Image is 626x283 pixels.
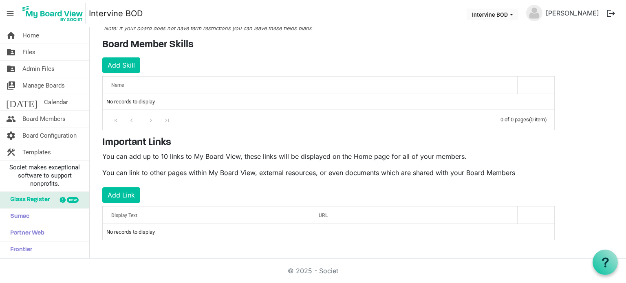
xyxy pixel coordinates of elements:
span: [DATE] [6,94,37,110]
div: 0 of 0 pages (0 item) [500,110,554,127]
span: Note: If your board does not have term restrictions you can leave these fields blank [104,25,312,31]
a: © 2025 - Societ [288,267,338,275]
span: Sumac [6,208,29,225]
span: 0 of 0 pages [500,116,529,123]
span: Templates [22,144,51,160]
img: My Board View Logo [20,3,86,24]
span: home [6,27,16,44]
span: Societ makes exceptional software to support nonprofits. [4,163,86,188]
span: construction [6,144,16,160]
button: logout [602,5,619,22]
span: Home [22,27,39,44]
span: folder_shared [6,61,16,77]
a: [PERSON_NAME] [542,5,602,21]
p: You can link to other pages within My Board View, external resources, or even documents which are... [102,168,555,178]
span: Display Text [111,213,137,218]
span: folder_shared [6,44,16,60]
span: settings [6,127,16,144]
span: menu [2,6,18,21]
span: switch_account [6,77,16,94]
div: Go to last page [161,114,172,125]
button: Add Skill [102,57,140,73]
span: Manage Boards [22,77,65,94]
img: no-profile-picture.svg [526,5,542,21]
h4: Board Member Skills [102,39,555,51]
span: (0 item) [529,116,547,123]
p: You can add up to 10 links to My Board View, these links will be displayed on the Home page for a... [102,151,555,161]
a: Intervine BOD [89,5,143,22]
span: people [6,111,16,127]
div: Go to previous page [126,114,137,125]
td: No records to display [103,94,554,110]
div: Go to next page [145,114,156,125]
span: Board Configuration [22,127,77,144]
a: My Board View Logo [20,3,89,24]
td: No records to display [103,224,554,239]
span: Partner Web [6,225,44,241]
span: Name [111,82,124,88]
span: Board Members [22,111,66,127]
div: new [67,197,79,203]
span: Frontier [6,242,32,258]
div: Go to first page [110,114,121,125]
span: Glass Register [6,192,50,208]
span: Admin Files [22,61,55,77]
span: Calendar [44,94,68,110]
span: URL [319,213,328,218]
button: Intervine BOD dropdownbutton [467,9,518,20]
h4: Important Links [102,137,555,149]
button: Add Link [102,187,140,203]
span: Files [22,44,35,60]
